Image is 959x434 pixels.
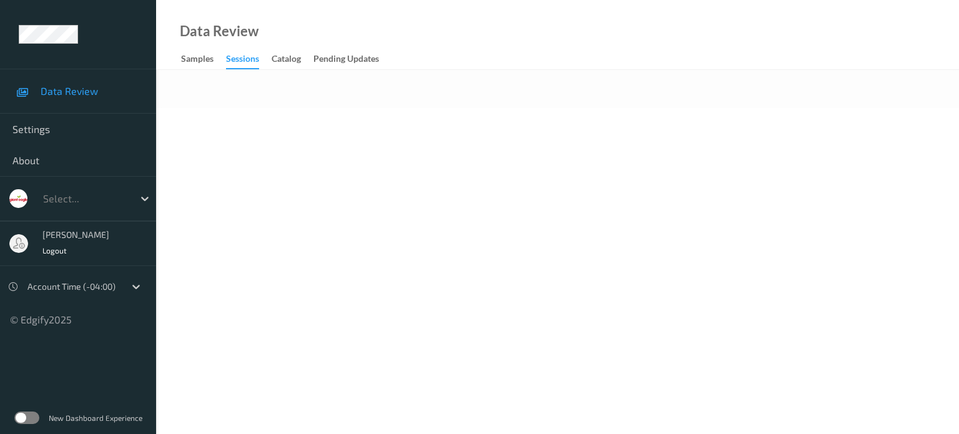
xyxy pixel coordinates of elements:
a: Samples [181,51,226,68]
a: Catalog [272,51,313,68]
a: Sessions [226,51,272,69]
div: Data Review [180,25,258,37]
div: Samples [181,52,214,68]
div: Catalog [272,52,301,68]
div: Sessions [226,52,259,69]
div: Pending Updates [313,52,379,68]
a: Pending Updates [313,51,391,68]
